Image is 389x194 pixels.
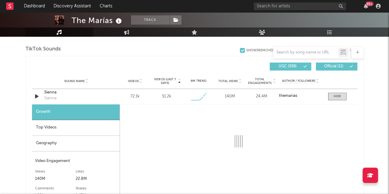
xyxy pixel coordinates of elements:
[152,77,177,85] span: Videos (last 7 days)
[26,46,61,53] span: TikTok Sounds
[32,104,120,120] div: Growth
[32,120,120,136] div: Top Videos
[44,89,109,96] a: Sienna
[247,77,272,85] span: Total Engagements
[216,93,244,100] div: 140M
[76,168,117,175] div: Likes
[121,93,149,100] div: 72.1k
[72,15,123,26] div: The Marías
[35,184,76,192] div: Comments
[279,94,322,98] a: themarias
[316,62,357,70] button: Official(11)
[162,93,171,100] div: 51.2k
[131,15,169,25] button: Track
[274,65,302,68] span: UGC ( 938 )
[64,79,85,83] span: Sound Name
[35,175,76,182] div: 140M
[35,168,76,175] div: Views
[35,157,117,165] div: Video Engagement
[279,94,297,98] strong: themarias
[247,93,276,100] div: 24.4M
[282,79,315,83] span: Author / Followers
[76,184,117,192] div: Shares
[44,95,57,101] div: Sienna
[32,136,120,151] div: Geography
[364,4,368,9] button: 99+
[184,79,212,83] div: 6M Trend
[273,50,338,55] input: Search by song name or URL
[270,62,311,70] button: UGC(938)
[218,79,238,83] span: Total Views
[76,175,117,182] div: 22.8M
[366,2,373,6] div: 99 +
[320,65,348,68] span: Official ( 11 )
[128,79,139,83] span: Videos
[254,2,346,10] input: Search for artists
